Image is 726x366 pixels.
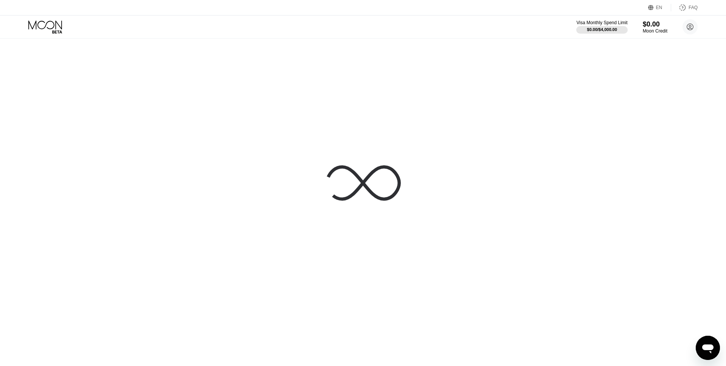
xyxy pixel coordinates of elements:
div: FAQ [689,5,698,10]
div: $0.00 [643,20,667,28]
div: $0.00Moon Credit [643,20,667,34]
div: Visa Monthly Spend Limit$0.00/$4,000.00 [576,20,627,34]
div: Visa Monthly Spend Limit [576,20,627,25]
div: EN [656,5,662,10]
div: FAQ [671,4,698,11]
div: EN [648,4,671,11]
iframe: Button to launch messaging window [696,336,720,360]
div: Moon Credit [643,28,667,34]
div: $0.00 / $4,000.00 [587,27,617,32]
